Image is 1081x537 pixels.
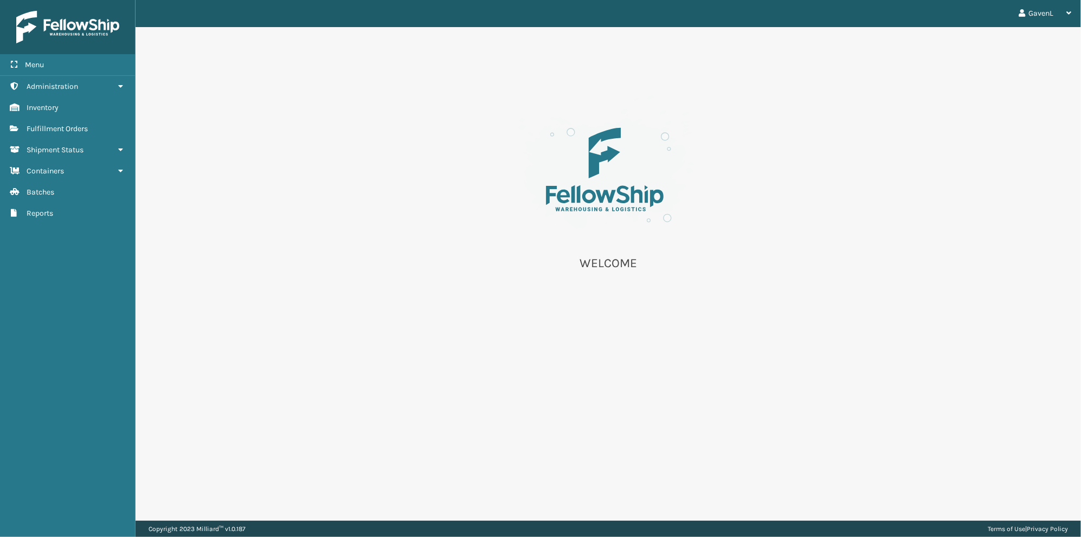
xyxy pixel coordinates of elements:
p: WELCOME [500,255,717,271]
img: logo [16,11,119,43]
p: Copyright 2023 Milliard™ v 1.0.187 [149,521,246,537]
img: es-welcome.8eb42ee4.svg [500,92,717,242]
div: | [988,521,1068,537]
span: Menu [25,60,44,69]
span: Shipment Status [27,145,83,154]
span: Inventory [27,103,59,112]
span: Containers [27,166,64,176]
span: Administration [27,82,78,91]
span: Batches [27,187,54,197]
a: Privacy Policy [1027,525,1068,533]
a: Terms of Use [988,525,1025,533]
span: Fulfillment Orders [27,124,88,133]
span: Reports [27,209,53,218]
